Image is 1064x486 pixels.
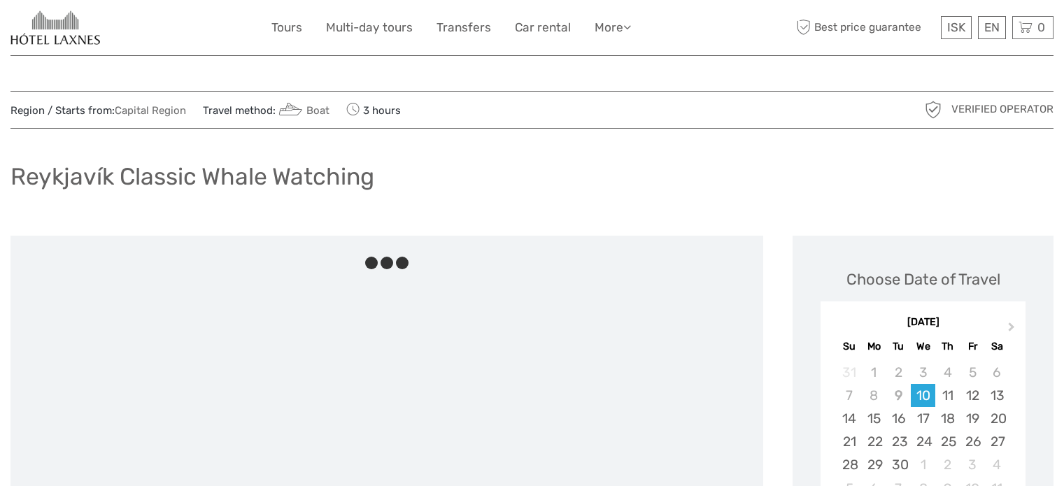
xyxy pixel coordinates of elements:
div: Not available Saturday, September 6th, 2025 [985,361,1009,384]
div: Mo [862,337,886,356]
div: Choose Thursday, September 25th, 2025 [935,430,960,453]
span: Region / Starts from: [10,103,186,118]
div: Choose Wednesday, September 17th, 2025 [911,407,935,430]
a: Multi-day tours [326,17,413,38]
a: Boat [276,104,329,117]
span: 0 [1035,20,1047,34]
a: Car rental [515,17,571,38]
div: Choose Sunday, September 21st, 2025 [837,430,861,453]
div: Choose Wednesday, October 1st, 2025 [911,453,935,476]
div: Choose Saturday, September 20th, 2025 [985,407,1009,430]
span: ISK [947,20,965,34]
a: Transfers [437,17,491,38]
img: verified_operator_grey_128.png [922,99,944,121]
div: Not available Monday, September 8th, 2025 [862,384,886,407]
div: Choose Tuesday, September 30th, 2025 [886,453,911,476]
div: Choose Wednesday, September 24th, 2025 [911,430,935,453]
div: Choose Friday, September 19th, 2025 [960,407,984,430]
a: Capital Region [115,104,186,117]
a: Tours [271,17,302,38]
div: Not available Sunday, September 7th, 2025 [837,384,861,407]
img: 653-b5268f4b-db9b-4810-b113-e60007b829f7_logo_small.jpg [10,10,100,45]
div: Choose Saturday, October 4th, 2025 [985,453,1009,476]
div: We [911,337,935,356]
div: Tu [886,337,911,356]
button: Next Month [1002,319,1024,341]
div: Not available Wednesday, September 3rd, 2025 [911,361,935,384]
a: More [595,17,631,38]
div: Choose Wednesday, September 10th, 2025 [911,384,935,407]
div: Sa [985,337,1009,356]
h1: Reykjavík Classic Whale Watching [10,162,374,191]
div: Choose Friday, October 3rd, 2025 [960,453,984,476]
span: Best price guarantee [793,16,937,39]
div: Not available Friday, September 5th, 2025 [960,361,984,384]
div: Choose Tuesday, September 16th, 2025 [886,407,911,430]
div: Choose Monday, September 29th, 2025 [862,453,886,476]
div: Not available Sunday, August 31st, 2025 [837,361,861,384]
div: Choose Saturday, September 13th, 2025 [985,384,1009,407]
div: Choose Monday, September 22nd, 2025 [862,430,886,453]
div: Choose Thursday, October 2nd, 2025 [935,453,960,476]
div: Choose Sunday, September 28th, 2025 [837,453,861,476]
div: EN [978,16,1006,39]
div: Not available Thursday, September 4th, 2025 [935,361,960,384]
div: Th [935,337,960,356]
div: Choose Sunday, September 14th, 2025 [837,407,861,430]
span: 3 hours [346,100,401,120]
div: [DATE] [821,315,1026,330]
div: Choose Thursday, September 18th, 2025 [935,407,960,430]
div: Choose Monday, September 15th, 2025 [862,407,886,430]
div: Fr [960,337,984,356]
div: Su [837,337,861,356]
span: Travel method: [203,100,329,120]
div: Choose Friday, September 12th, 2025 [960,384,984,407]
span: Verified Operator [951,102,1054,117]
div: Choose Date of Travel [846,269,1000,290]
div: Not available Tuesday, September 9th, 2025 [886,384,911,407]
div: Choose Friday, September 26th, 2025 [960,430,984,453]
div: Choose Saturday, September 27th, 2025 [985,430,1009,453]
div: Not available Monday, September 1st, 2025 [862,361,886,384]
div: Not available Tuesday, September 2nd, 2025 [886,361,911,384]
div: Choose Tuesday, September 23rd, 2025 [886,430,911,453]
div: Choose Thursday, September 11th, 2025 [935,384,960,407]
